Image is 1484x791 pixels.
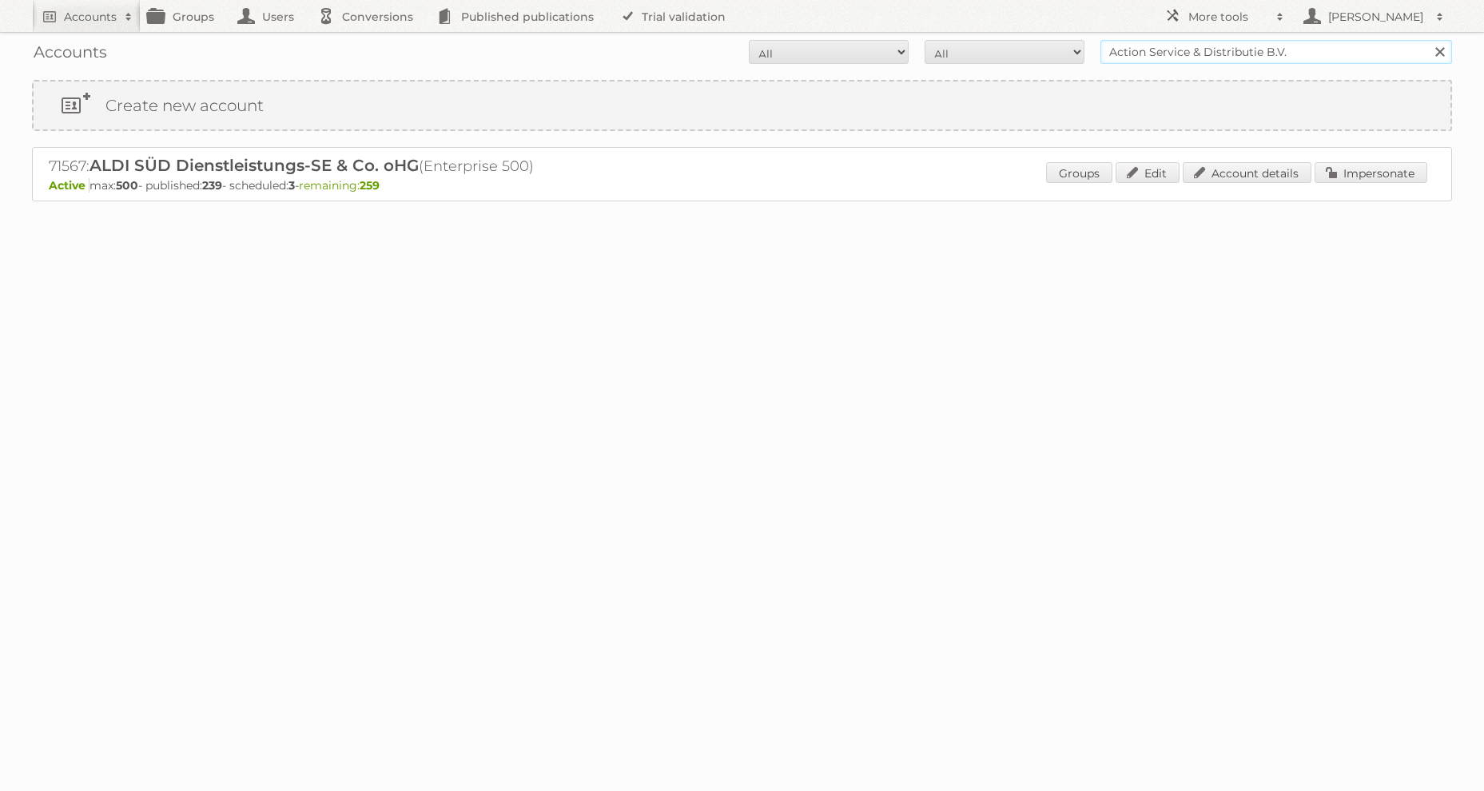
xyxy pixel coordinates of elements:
a: Impersonate [1315,162,1427,183]
strong: 259 [360,178,380,193]
a: Create new account [34,81,1450,129]
p: max: - published: - scheduled: - [49,178,1435,193]
h2: More tools [1188,9,1268,25]
span: ALDI SÜD Dienstleistungs-SE & Co. oHG [90,156,419,175]
span: Active [49,178,90,193]
strong: 500 [116,178,138,193]
h2: 71567: (Enterprise 500) [49,156,608,177]
h2: [PERSON_NAME] [1324,9,1428,25]
strong: 3 [288,178,295,193]
a: Edit [1116,162,1180,183]
a: Groups [1046,162,1112,183]
a: Account details [1183,162,1311,183]
strong: 239 [202,178,222,193]
span: remaining: [299,178,380,193]
h2: Accounts [64,9,117,25]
